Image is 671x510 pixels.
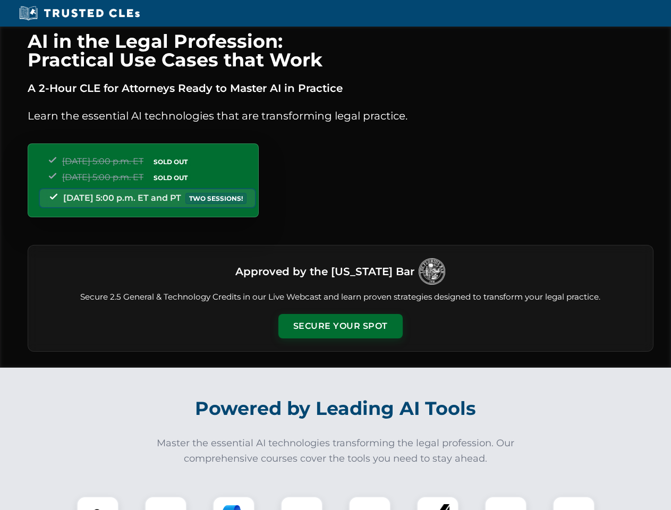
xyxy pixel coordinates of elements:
p: A 2-Hour CLE for Attorneys Ready to Master AI in Practice [28,80,653,97]
span: [DATE] 5:00 p.m. ET [62,172,143,182]
h3: Approved by the [US_STATE] Bar [235,262,414,281]
h2: Powered by Leading AI Tools [41,390,630,427]
h1: AI in the Legal Profession: Practical Use Cases that Work [28,32,653,69]
img: Logo [419,258,445,285]
span: [DATE] 5:00 p.m. ET [62,156,143,166]
button: Secure Your Spot [278,314,403,338]
p: Learn the essential AI technologies that are transforming legal practice. [28,107,653,124]
span: SOLD OUT [150,156,191,167]
img: Trusted CLEs [16,5,143,21]
p: Secure 2.5 General & Technology Credits in our Live Webcast and learn proven strategies designed ... [41,291,640,303]
p: Master the essential AI technologies transforming the legal profession. Our comprehensive courses... [150,436,522,466]
span: SOLD OUT [150,172,191,183]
